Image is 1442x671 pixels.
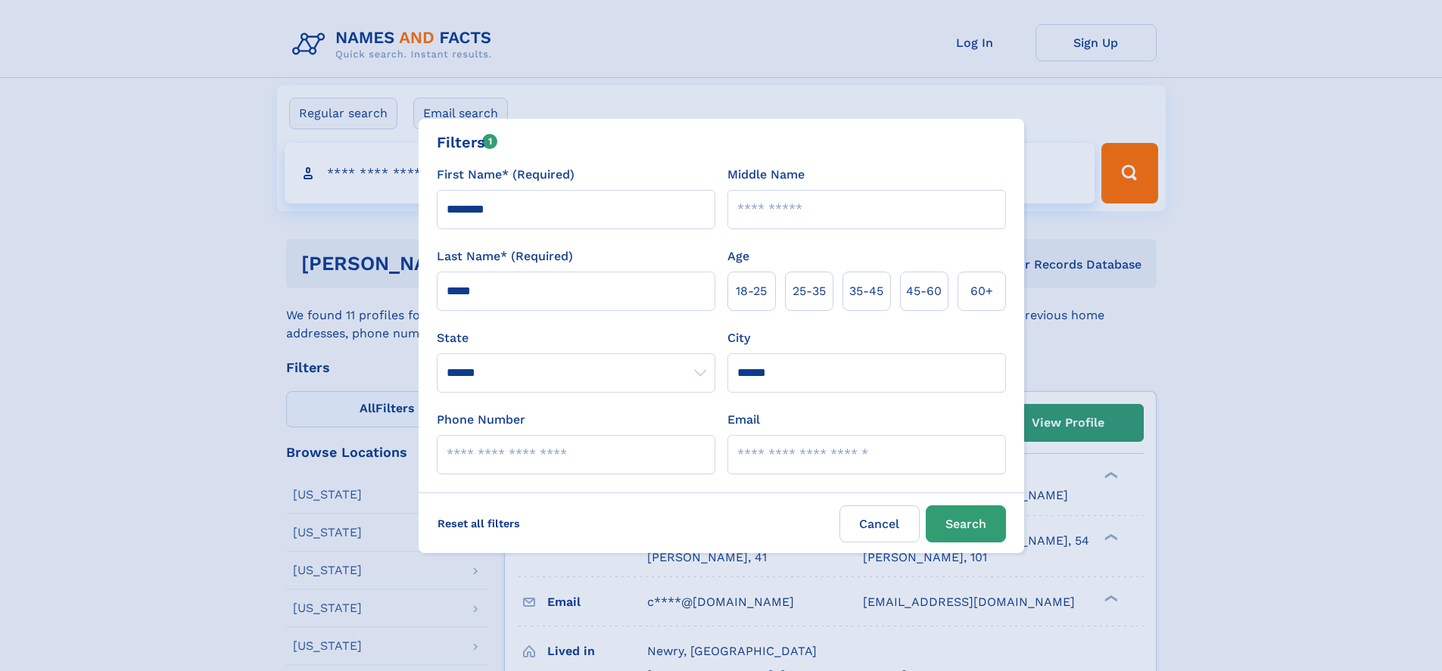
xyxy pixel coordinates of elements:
[793,282,826,300] span: 25‑35
[437,131,498,154] div: Filters
[727,166,805,184] label: Middle Name
[437,329,715,347] label: State
[736,282,767,300] span: 18‑25
[727,247,749,266] label: Age
[428,505,530,542] label: Reset all filters
[437,247,573,266] label: Last Name* (Required)
[849,282,883,300] span: 35‑45
[906,282,942,300] span: 45‑60
[437,411,525,429] label: Phone Number
[926,505,1006,542] button: Search
[839,505,920,542] label: Cancel
[727,329,750,347] label: City
[727,411,760,429] label: Email
[970,282,993,300] span: 60+
[437,166,575,184] label: First Name* (Required)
